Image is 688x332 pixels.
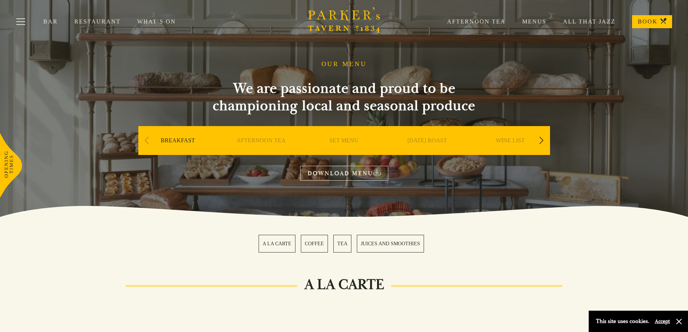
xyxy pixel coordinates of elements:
div: 5 / 9 [471,126,550,177]
a: [DATE] ROAST [407,137,447,166]
a: SET MENU [329,137,359,166]
a: DOWNLOAD MENU [300,166,388,181]
p: This site uses cookies. [596,316,649,327]
h2: We are passionate and proud to be championing local and seasonal produce [200,80,489,115]
button: Accept [655,318,670,325]
div: Previous slide [142,133,152,148]
a: BREAKFAST [161,137,195,166]
div: 3 / 9 [304,126,384,177]
a: 1 / 4 [259,235,295,253]
a: 2 / 4 [301,235,328,253]
a: 4 / 4 [357,235,424,253]
div: 1 / 9 [138,126,218,177]
div: 4 / 9 [388,126,467,177]
h1: OUR MENU [321,60,367,68]
div: Next slide [537,133,546,148]
h2: A LA CARTE [297,276,391,293]
button: Close and accept [675,318,683,325]
a: WINE LIST [496,137,525,166]
a: AFTERNOON TEA [237,137,286,166]
a: 3 / 4 [333,235,351,253]
div: 2 / 9 [221,126,301,177]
